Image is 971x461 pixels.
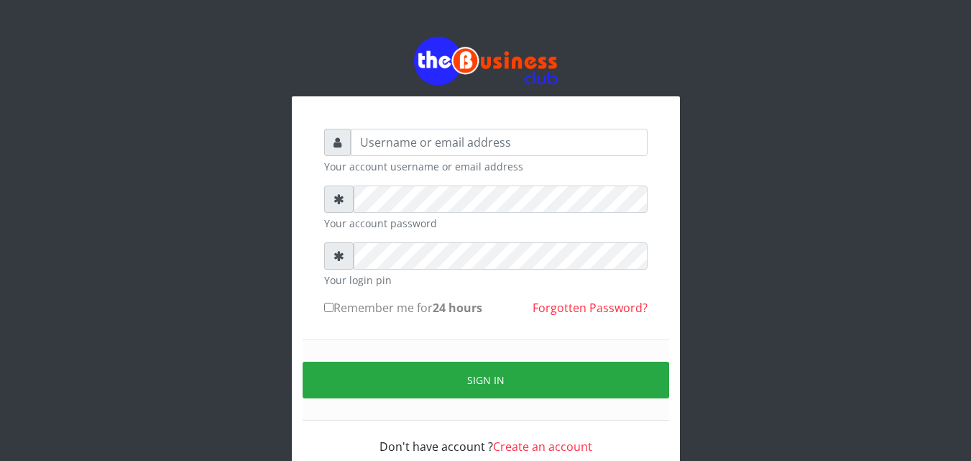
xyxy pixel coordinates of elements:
small: Your account password [324,216,648,231]
a: Create an account [493,439,592,455]
button: Sign in [303,362,669,398]
input: Username or email address [351,129,648,156]
a: Forgotten Password? [533,300,648,316]
small: Your login pin [324,273,648,288]
b: 24 hours [433,300,482,316]
input: Remember me for24 hours [324,303,333,312]
div: Don't have account ? [324,421,648,455]
small: Your account username or email address [324,159,648,174]
label: Remember me for [324,299,482,316]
